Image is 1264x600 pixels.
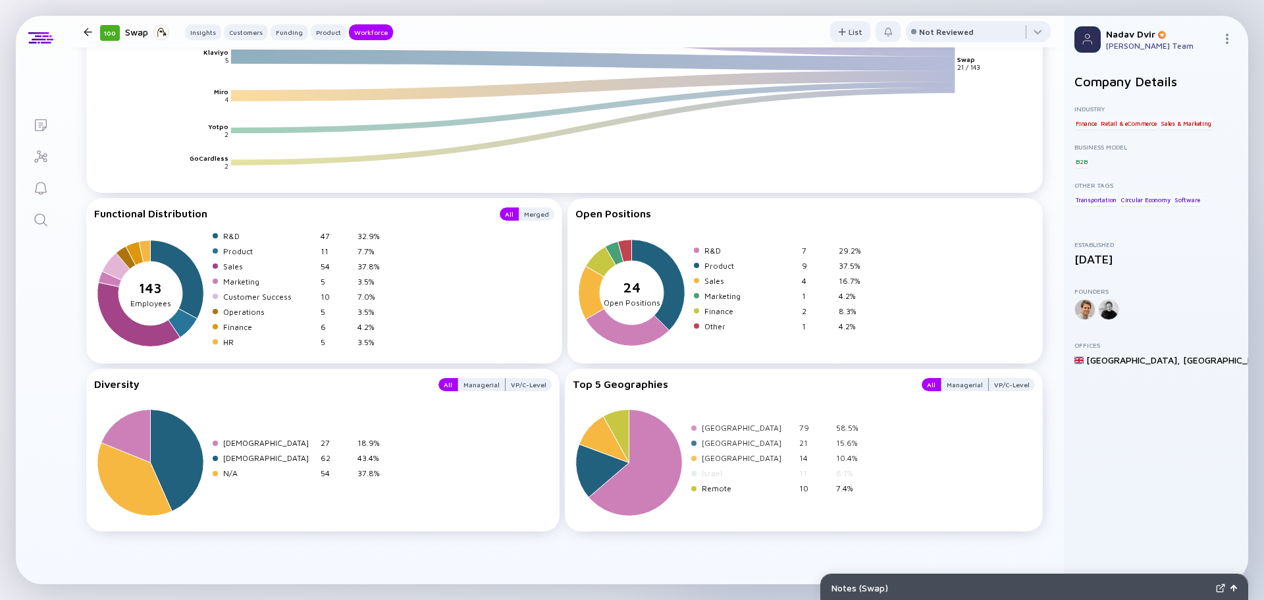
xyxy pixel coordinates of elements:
div: 6 [321,322,352,332]
div: R&D [223,231,315,241]
tspan: Open Positions [603,298,660,308]
div: [GEOGRAPHIC_DATA] [702,423,794,433]
div: Managerial [941,378,988,391]
div: Israel [702,468,794,478]
a: Investor Map [16,140,65,171]
button: All [922,378,941,391]
button: Customers [224,24,268,40]
div: 5 [321,277,352,286]
div: [GEOGRAPHIC_DATA] [702,438,794,448]
div: 100 [100,25,120,41]
div: Business Model [1074,143,1238,151]
div: Sales [704,276,797,286]
div: Funding [271,26,308,39]
button: VP/C-Level [989,378,1035,391]
div: 15.6% [836,438,868,448]
div: [DEMOGRAPHIC_DATA] [223,453,315,463]
div: 43.4% [357,453,389,463]
div: 4.2% [839,321,870,331]
div: Product [704,261,797,271]
a: Lists [16,108,65,140]
div: Swap [125,24,169,40]
div: 9 [802,261,833,271]
div: 7 [802,246,833,256]
div: 21 [799,438,831,448]
div: 1 [802,321,833,331]
button: Managerial [458,378,506,391]
div: Product [311,26,346,39]
h2: Company Details [1074,74,1238,89]
div: Workforce [349,26,393,39]
div: [DEMOGRAPHIC_DATA] [223,438,315,448]
div: Other Tags [1074,181,1238,189]
text: Miro [214,88,228,95]
div: Functional Distribution [94,207,487,221]
button: Product [311,24,346,40]
text: 4 [225,95,228,103]
div: List [830,22,870,42]
div: Top 5 Geographies [573,378,909,391]
div: All [500,207,519,221]
div: Other [704,321,797,331]
div: Open Positions [575,207,1036,219]
text: Yotpo [208,122,228,130]
div: [PERSON_NAME] Team [1106,41,1217,51]
div: Marketing [223,277,315,286]
div: Finance [223,322,315,332]
a: Search [16,203,65,234]
div: 54 [321,468,352,478]
div: Customers [224,26,268,39]
button: Workforce [349,24,393,40]
tspan: 143 [139,280,162,296]
button: List [830,21,870,42]
div: 32.9% [357,231,389,241]
a: Reminders [16,171,65,203]
div: Not Reviewed [919,27,974,37]
div: Insights [185,26,221,39]
img: United Kingdom Flag [1074,356,1084,365]
img: Menu [1222,34,1232,44]
div: 27 [321,438,352,448]
div: Circular Economy [1120,193,1172,206]
div: 54 [321,261,352,271]
div: 10 [321,292,352,302]
div: Nadav Dvir [1106,28,1217,40]
button: Merged [519,207,554,221]
div: 8.1% [836,468,868,478]
div: Sales & Marketing [1159,117,1213,130]
div: 5 [321,307,352,317]
div: Product [223,246,315,256]
div: 11 [321,246,352,256]
div: Managerial [458,378,505,391]
div: Offices [1074,341,1238,349]
text: 5 [225,56,228,64]
div: Customer Success [223,292,315,302]
button: All [438,378,458,391]
div: 79 [799,423,831,433]
img: Profile Picture [1074,26,1101,53]
div: Software [1173,193,1201,206]
button: Managerial [941,378,989,391]
text: Swap [958,55,976,63]
div: 4.2% [357,322,389,332]
div: 5 [321,337,352,347]
div: 37.8% [357,468,389,478]
div: Marketing [704,291,797,301]
div: VP/C-Level [506,378,552,391]
text: 2 [224,162,228,170]
div: Finance [1074,117,1098,130]
button: Funding [271,24,308,40]
div: 3.5% [357,337,389,347]
div: 58.5% [836,423,868,433]
div: 7.4% [836,483,868,493]
div: 18.9% [357,438,389,448]
div: HR [223,337,315,347]
div: Sales [223,261,315,271]
text: 2 [224,130,228,138]
div: 62 [321,453,352,463]
div: R&D [704,246,797,256]
div: 7.0% [357,292,389,302]
div: Notes ( Swap ) [831,582,1211,593]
